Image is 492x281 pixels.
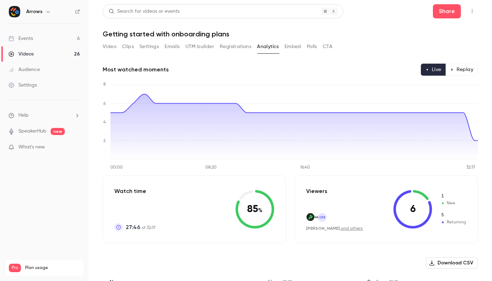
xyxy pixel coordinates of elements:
tspan: 4 [103,120,106,124]
a: and others [341,227,363,231]
div: Audience [8,66,40,73]
button: Replay [446,64,478,76]
span: Plan usage [25,265,80,271]
img: filed.com [312,216,320,218]
span: Pro [9,264,21,272]
button: Polls [307,41,317,52]
span: Returning [441,219,466,226]
span: Help [18,112,29,119]
tspan: 08:20 [205,165,217,170]
tspan: 8 [103,82,106,87]
button: Settings [139,41,159,52]
span: 27:46 [126,223,140,232]
button: Video [103,41,116,52]
img: playbypoint.com [307,213,314,221]
div: Search for videos or events [109,8,179,15]
button: Download CSV [426,257,478,269]
button: Clips [122,41,134,52]
div: Videos [8,51,34,58]
tspan: 16:40 [300,165,310,170]
h2: Most watched moments [103,65,169,74]
button: Top Bar Actions [467,6,478,17]
span: What's new [18,144,45,151]
p: Viewers [306,187,327,195]
tspan: 32:17 [466,165,475,170]
button: Share [433,4,461,18]
div: Events [8,35,33,42]
p: of 32:17 [126,223,155,232]
span: Returning [441,212,466,218]
p: Watch time [114,187,155,195]
span: [PERSON_NAME] [306,226,340,231]
button: Registrations [220,41,251,52]
h6: Arrows [26,8,42,15]
a: SpeakerHub [18,128,46,135]
span: new [51,128,65,135]
button: Emails [165,41,179,52]
img: Arrows [9,6,20,17]
div: , [306,226,363,232]
span: New [441,200,466,206]
tspan: 00:00 [110,165,123,170]
span: KM [319,214,325,221]
tspan: 2 [103,139,105,143]
tspan: 6 [103,102,106,106]
button: Live [421,64,446,76]
button: UTM builder [185,41,214,52]
h1: Getting started with onboarding plans [103,30,478,38]
button: Embed [285,41,301,52]
li: help-dropdown-opener [8,112,80,119]
span: New [441,193,466,199]
div: Settings [8,82,37,89]
iframe: Noticeable Trigger [71,144,80,151]
button: Analytics [257,41,279,52]
button: CTA [323,41,332,52]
